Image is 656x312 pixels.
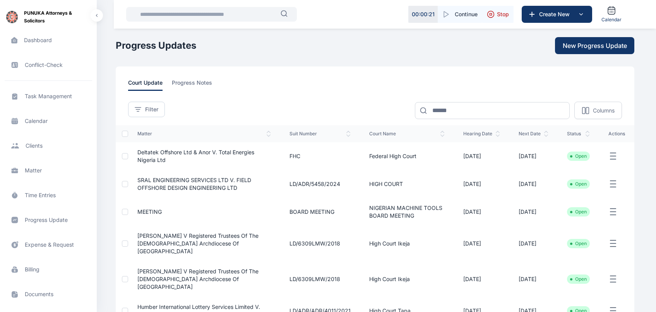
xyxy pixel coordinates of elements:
a: progress notes [172,79,221,91]
a: SRAL ENGINEERING SERVICES LTD V. FIELD OFFSHORE DESIGN ENGINEERING LTD [137,177,251,191]
a: progress update [5,211,92,229]
span: status [567,131,590,137]
p: Columns [593,107,615,114]
td: [DATE] [454,142,509,170]
span: Continue [455,10,478,18]
a: conflict-check [5,56,92,74]
a: time entries [5,186,92,205]
span: progress notes [172,79,212,91]
li: Open [570,209,587,215]
td: LD/6309LMW/2018 [280,226,360,261]
a: [PERSON_NAME] V Registered Trustees Of The [DEMOGRAPHIC_DATA] Archdiocese Of [GEOGRAPHIC_DATA] [137,268,259,290]
a: documents [5,285,92,303]
span: hearing date [463,131,500,137]
a: court update [128,79,172,91]
button: Columns [574,102,622,119]
li: Open [570,153,587,159]
span: court name [369,131,445,137]
span: Filter [145,106,158,113]
td: [DATE] [509,226,558,261]
a: clients [5,136,92,155]
span: actions [608,131,625,137]
td: HIGH COURT [360,170,454,198]
button: Filter [128,102,165,117]
li: Open [570,276,587,282]
a: expense & request [5,235,92,254]
a: MEETING [137,208,162,215]
span: next date [519,131,548,137]
span: PUNUKA Attorneys & Solicitors [24,9,91,25]
td: High Court Ikeja [360,226,454,261]
td: NIGERIAN MACHINE TOOLS BOARD MEETING [360,198,454,226]
a: calendar [5,112,92,130]
button: Stop [482,6,514,23]
span: New Progress Update [563,41,627,50]
a: task management [5,87,92,106]
button: Create New [522,6,592,23]
p: 00 : 00 : 21 [412,10,435,18]
button: New Progress Update [555,37,634,54]
span: Stop [497,10,509,18]
a: [PERSON_NAME] V Registered Trustees Of The [DEMOGRAPHIC_DATA] Archdiocese Of [GEOGRAPHIC_DATA] [137,232,259,254]
td: [DATE] [509,142,558,170]
td: [DATE] [454,170,509,198]
td: [DATE] [509,170,558,198]
h1: Progress Updates [116,39,196,52]
td: [DATE] [509,198,558,226]
span: matter [137,131,271,137]
a: Calendar [598,3,625,26]
span: suit number [289,131,351,137]
span: Calendar [601,17,622,23]
li: Open [570,181,587,187]
td: [DATE] [509,261,558,297]
td: [DATE] [454,198,509,226]
a: matter [5,161,92,180]
td: BOARD MEETING [280,198,360,226]
span: court update [128,79,163,91]
td: [DATE] [454,261,509,297]
td: LD/6309LMW/2018 [280,261,360,297]
td: High Court Ikeja [360,261,454,297]
span: Create New [536,10,576,18]
td: Federal High Court [360,142,454,170]
td: LD/ADR/5458/2024 [280,170,360,198]
a: Deltatek Offshore Ltd & Anor v. Total Energies Nigeria Ltd [137,149,254,163]
button: Continue [438,6,482,23]
td: [DATE] [454,226,509,261]
a: dashboard [5,31,92,49]
td: FHC [280,142,360,170]
li: Open [570,240,587,247]
a: billing [5,260,92,279]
